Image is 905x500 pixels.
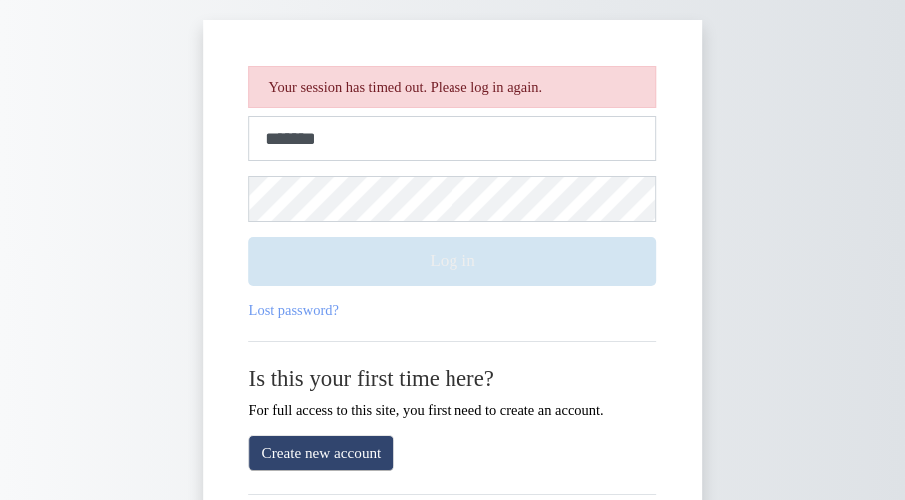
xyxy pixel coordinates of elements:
[249,302,339,318] a: Lost password?
[249,365,657,419] div: For full access to this site, you first need to create an account.
[249,365,657,392] h2: Is this your first time here?
[249,66,657,108] div: Your session has timed out. Please log in again.
[249,435,395,472] a: Create new account
[249,237,657,286] button: Log in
